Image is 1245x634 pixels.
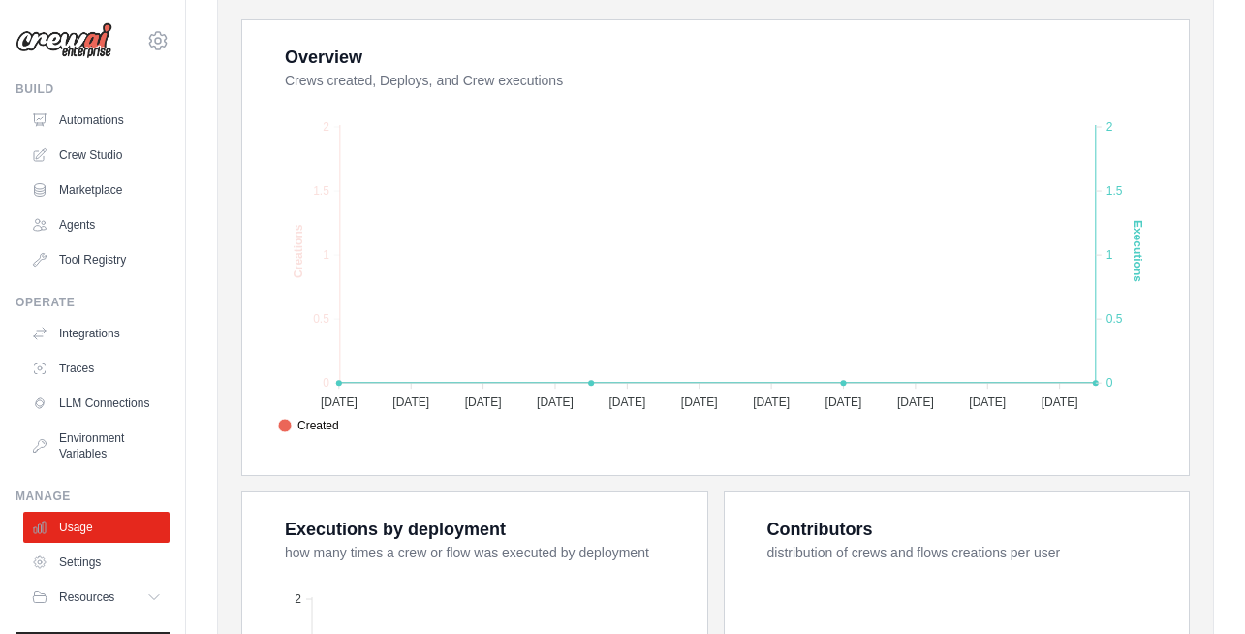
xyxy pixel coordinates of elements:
[285,44,362,71] div: Overview
[16,489,170,504] div: Manage
[23,209,170,240] a: Agents
[295,592,301,606] tspan: 2
[767,543,1167,562] dt: distribution of crews and flows creations per user
[313,312,329,326] tspan: 0.5
[16,22,112,59] img: Logo
[897,396,934,409] tspan: [DATE]
[285,516,506,543] div: Executions by deployment
[23,423,170,469] a: Environment Variables
[278,417,339,434] span: Created
[1106,120,1113,134] tspan: 2
[23,244,170,275] a: Tool Registry
[323,248,329,262] tspan: 1
[16,81,170,97] div: Build
[285,543,684,562] dt: how many times a crew or flow was executed by deployment
[681,396,718,409] tspan: [DATE]
[23,140,170,171] a: Crew Studio
[285,71,1166,90] dt: Crews created, Deploys, and Crew executions
[1131,220,1144,282] text: Executions
[23,353,170,384] a: Traces
[1106,376,1113,390] tspan: 0
[292,224,305,278] text: Creations
[392,396,429,409] tspan: [DATE]
[323,120,329,134] tspan: 2
[23,105,170,136] a: Automations
[753,396,790,409] tspan: [DATE]
[23,547,170,578] a: Settings
[825,396,862,409] tspan: [DATE]
[1042,396,1078,409] tspan: [DATE]
[323,376,329,390] tspan: 0
[16,295,170,310] div: Operate
[767,516,873,543] div: Contributors
[23,174,170,206] a: Marketplace
[1106,312,1123,326] tspan: 0.5
[59,589,114,605] span: Resources
[321,396,358,409] tspan: [DATE]
[1106,248,1113,262] tspan: 1
[23,318,170,349] a: Integrations
[23,512,170,543] a: Usage
[465,396,502,409] tspan: [DATE]
[313,184,329,198] tspan: 1.5
[537,396,574,409] tspan: [DATE]
[608,396,645,409] tspan: [DATE]
[23,582,170,613] button: Resources
[23,388,170,419] a: LLM Connections
[1106,184,1123,198] tspan: 1.5
[969,396,1006,409] tspan: [DATE]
